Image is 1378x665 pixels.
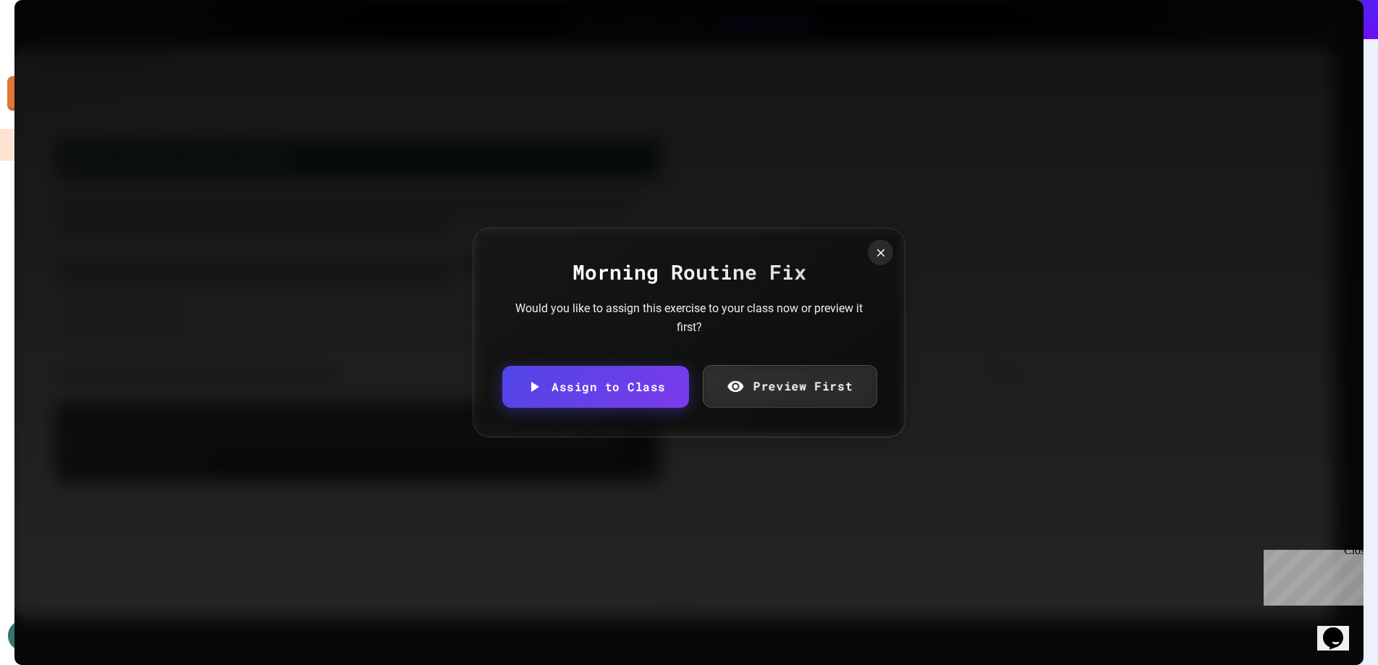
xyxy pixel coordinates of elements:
div: Would you like to assign this exercise to your class now or preview it first? [515,299,863,336]
a: Assign to Class [502,366,689,408]
div: Morning Routine Fix [502,257,876,288]
a: Preview First [702,365,876,408]
div: Chat with us now!Close [6,6,100,92]
iframe: chat widget [1258,544,1364,606]
iframe: chat widget [1317,607,1364,651]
